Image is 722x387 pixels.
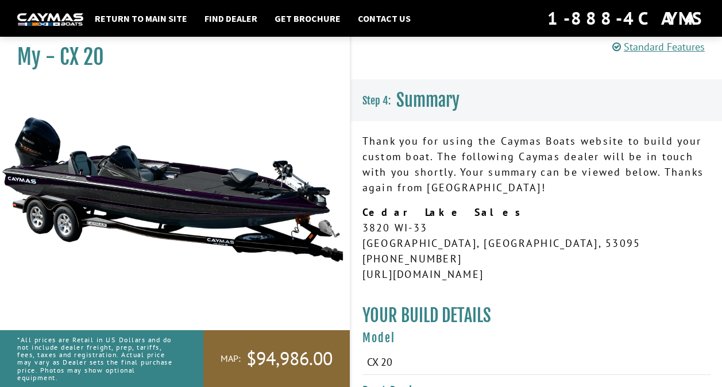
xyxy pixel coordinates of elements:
[362,204,711,282] p: 3820 WI-33 [GEOGRAPHIC_DATA], [GEOGRAPHIC_DATA], 53095 [PHONE_NUMBER] [URL][DOMAIN_NAME]
[17,44,321,70] h1: My - CX 20
[396,90,460,111] span: Summary
[352,11,416,26] a: Contact Us
[17,13,83,25] img: white-logo-c9c8dbefe5ff5ceceb0f0178aa75bf4bb51f6bca0971e226c86eb53dfe498488.png
[362,350,638,375] td: CX 20
[221,353,241,365] span: MAP:
[362,206,526,219] strong: Cedar Lake Sales
[89,11,193,26] a: Return to main site
[362,305,711,326] h3: YOUR BUILD DETAILS
[203,330,350,387] a: MAP:$94,986.00
[199,11,263,26] a: Find Dealer
[246,347,333,371] span: $94,986.00
[362,331,711,345] h4: Model
[612,40,705,53] a: Standard Features
[17,330,177,387] p: *All prices are Retail in US Dollars and do not include dealer freight, prep, tariffs, fees, taxe...
[547,6,705,31] div: 1-888-4CAYMAS
[269,11,346,26] a: Get Brochure
[362,133,711,195] p: Thank you for using the Caymas Boats website to build your custom boat. The following Caymas deal...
